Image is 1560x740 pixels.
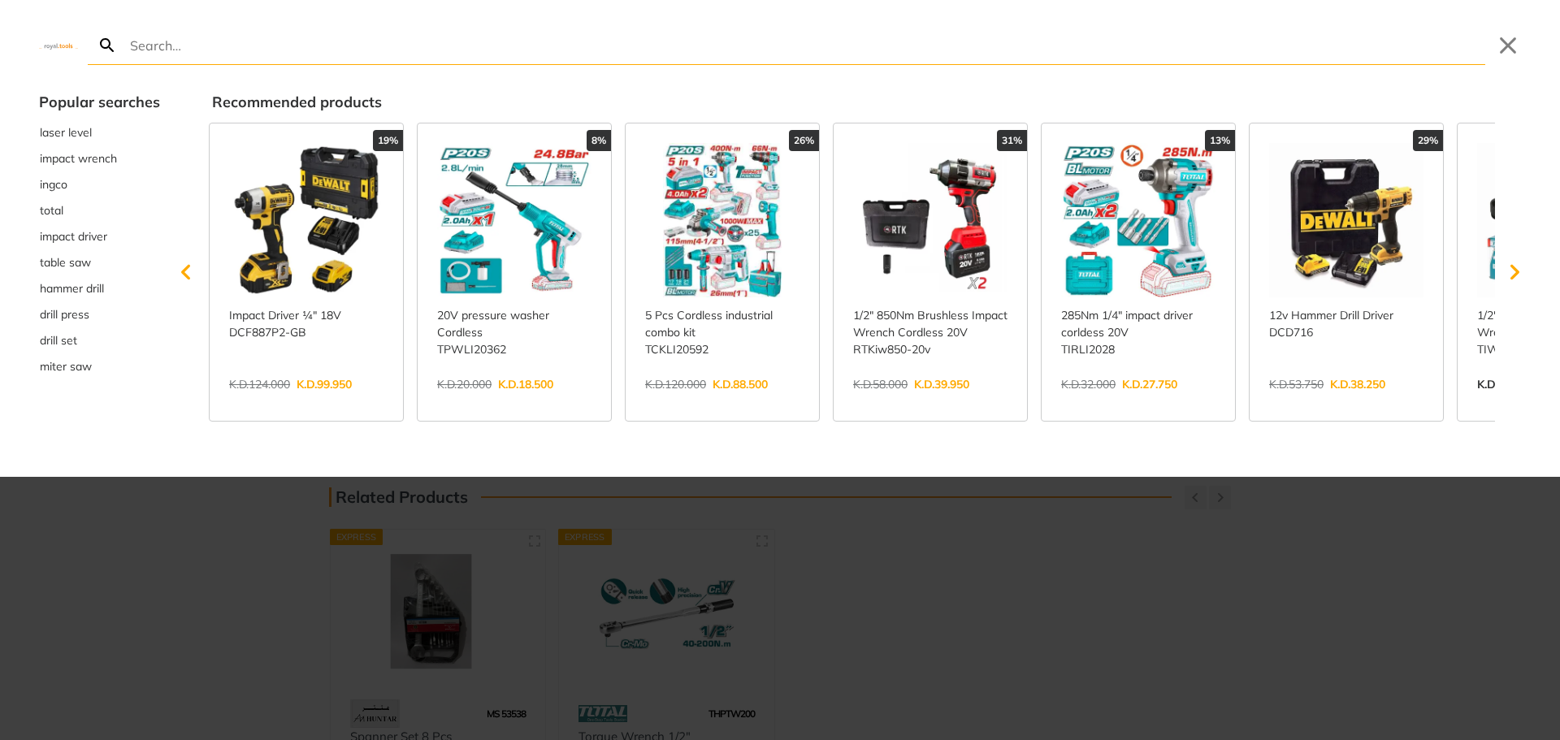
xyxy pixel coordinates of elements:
div: Popular searches [39,91,160,113]
div: Suggestion: ingco [39,171,160,197]
span: table saw [40,254,91,271]
input: Search… [127,26,1485,64]
span: hammer drill [40,280,104,297]
div: Suggestion: laser level [39,119,160,145]
span: drill set [40,332,77,349]
div: 19% [373,130,403,151]
div: Suggestion: table saw [39,249,160,275]
div: Suggestion: total [39,197,160,223]
span: impact driver [40,228,107,245]
div: 8% [587,130,611,151]
div: Suggestion: impact wrench [39,145,160,171]
div: Suggestion: hammer drill [39,275,160,301]
button: Select suggestion: ingco [39,171,160,197]
button: Select suggestion: impact wrench [39,145,160,171]
div: Suggestion: miter saw [39,353,160,379]
span: ingco [40,176,67,193]
button: Select suggestion: miter saw [39,353,160,379]
img: Close [39,41,78,49]
div: Suggestion: drill press [39,301,160,327]
button: Select suggestion: drill set [39,327,160,353]
div: 26% [789,130,819,151]
span: laser level [40,124,92,141]
button: Select suggestion: hammer drill [39,275,160,301]
button: Select suggestion: laser level [39,119,160,145]
span: impact wrench [40,150,117,167]
button: Select suggestion: drill press [39,301,160,327]
span: drill press [40,306,89,323]
button: Select suggestion: total [39,197,160,223]
svg: Search [97,36,117,55]
div: Recommended products [212,91,1521,113]
div: 29% [1413,130,1443,151]
button: Close [1495,32,1521,58]
div: 13% [1205,130,1235,151]
svg: Scroll right [1498,256,1531,288]
div: Suggestion: impact driver [39,223,160,249]
span: total [40,202,63,219]
span: miter saw [40,358,92,375]
div: 31% [997,130,1027,151]
div: Suggestion: drill set [39,327,160,353]
button: Select suggestion: impact driver [39,223,160,249]
svg: Scroll left [170,256,202,288]
button: Select suggestion: table saw [39,249,160,275]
